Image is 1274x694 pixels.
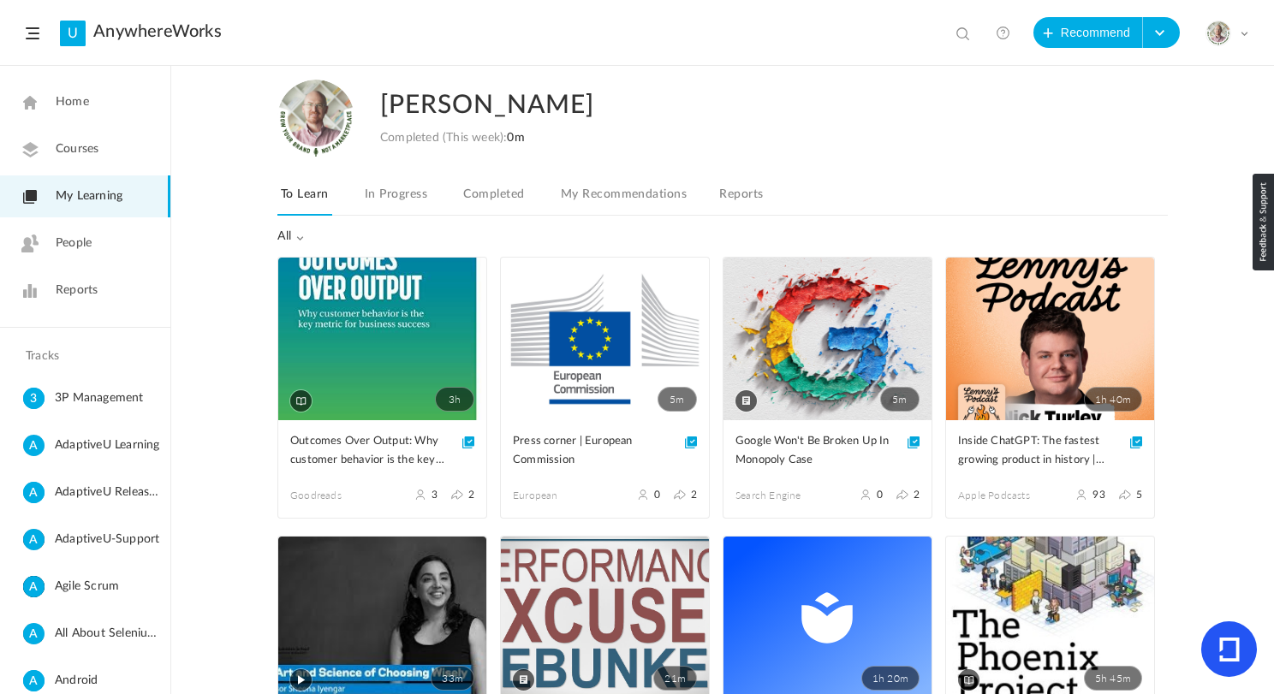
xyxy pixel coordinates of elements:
span: People [56,234,92,252]
a: Press corner | European Commission [513,432,697,471]
span: AdaptiveU Learning [55,435,164,456]
span: 5h 45m [1084,666,1142,691]
span: 5m [880,387,920,412]
a: Outcomes Over Output: Why customer behavior is the key metric for business success by [PERSON_NAM... [290,432,474,471]
span: 2 [691,489,697,501]
span: AdaptiveU Release Details [55,482,164,503]
span: 5 [1136,489,1142,501]
a: AnywhereWorks [93,21,222,42]
cite: A [23,435,45,458]
span: All About Selenium Testing [55,623,164,644]
span: 1h 20m [861,666,920,691]
span: Inside ChatGPT: The fastest growing product in history | [PERSON_NAME] (Head of ChatGPT at OpenAl) [958,432,1116,470]
span: 0m [507,132,524,144]
span: 5m [658,387,697,412]
span: 3 [432,489,438,501]
button: Recommend [1033,17,1143,48]
a: Completed [460,183,527,216]
span: Courses [56,140,98,158]
cite: A [23,482,45,505]
span: 93 [1092,489,1104,501]
span: My Learning [56,187,122,205]
div: Completed (This week): [380,131,525,145]
span: Search Engine Roundtable [735,488,828,503]
span: Home [56,93,89,111]
span: Google Won't Be Broken Up In Monopoly Case [735,432,894,470]
span: Apple Podcasts [958,488,1051,503]
span: 3h [435,387,474,412]
a: Inside ChatGPT: The fastest growing product in history | [PERSON_NAME] (Head of ChatGPT at OpenAl) [958,432,1142,471]
span: All [277,229,305,244]
span: AdaptiveU-Support [55,529,164,550]
span: 33m [431,666,474,691]
a: 5m [723,258,932,420]
a: Reports [716,183,766,216]
span: 0 [877,489,883,501]
span: Android [55,670,164,691]
a: 5m [501,258,709,420]
span: Goodreads [290,488,383,503]
cite: A [23,576,45,599]
span: 3P Management [55,388,164,409]
span: European Commission - European Commission [513,488,605,503]
cite: A [23,670,45,693]
cite: 3 [23,388,45,411]
a: 1h 40m [946,258,1154,420]
a: In Progress [361,183,431,216]
a: U [60,21,86,46]
h4: Tracks [26,349,140,364]
span: Outcomes Over Output: Why customer behavior is the key metric for business success by [PERSON_NAM... [290,432,449,470]
span: Press corner | European Commission [513,432,671,470]
a: Google Won't Be Broken Up In Monopoly Case [735,432,920,471]
a: 3h [278,258,486,420]
span: 1h 40m [1084,387,1142,412]
img: julia-s-version-gybnm-profile-picture-frame-2024-template-16.png [277,80,354,157]
span: 2 [468,489,474,501]
a: My Recommendations [557,183,690,216]
img: julia-s-version-gybnm-profile-picture-frame-2024-template-16.png [1206,21,1230,45]
img: loop_feedback_btn.png [1253,174,1274,270]
cite: A [23,529,45,552]
cite: A [23,623,45,646]
h2: [PERSON_NAME] [380,80,1092,131]
span: 0 [654,489,660,501]
span: Reports [56,282,98,300]
a: To Learn [277,183,332,216]
span: 2 [914,489,920,501]
span: Agile Scrum [55,576,164,597]
span: 21m [653,666,697,691]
